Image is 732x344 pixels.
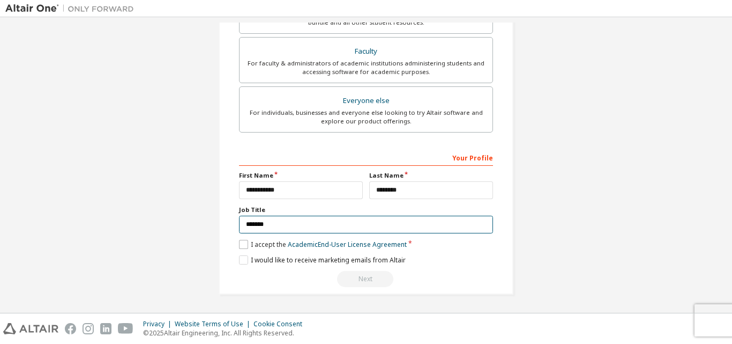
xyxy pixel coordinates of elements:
[246,44,486,59] div: Faculty
[175,320,253,328] div: Website Terms of Use
[5,3,139,14] img: Altair One
[65,323,76,334] img: facebook.svg
[246,59,486,76] div: For faculty & administrators of academic institutions administering students and accessing softwa...
[239,149,493,166] div: Your Profile
[288,240,407,249] a: Academic End-User License Agreement
[246,108,486,126] div: For individuals, businesses and everyone else looking to try Altair software and explore our prod...
[118,323,133,334] img: youtube.svg
[239,240,407,249] label: I accept the
[143,328,309,338] p: © 2025 Altair Engineering, Inc. All Rights Reserved.
[3,323,58,334] img: altair_logo.svg
[253,320,309,328] div: Cookie Consent
[83,323,94,334] img: instagram.svg
[100,323,111,334] img: linkedin.svg
[246,93,486,108] div: Everyone else
[369,171,493,180] label: Last Name
[239,271,493,287] div: Read and acccept EULA to continue
[239,255,406,265] label: I would like to receive marketing emails from Altair
[239,171,363,180] label: First Name
[239,206,493,214] label: Job Title
[143,320,175,328] div: Privacy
